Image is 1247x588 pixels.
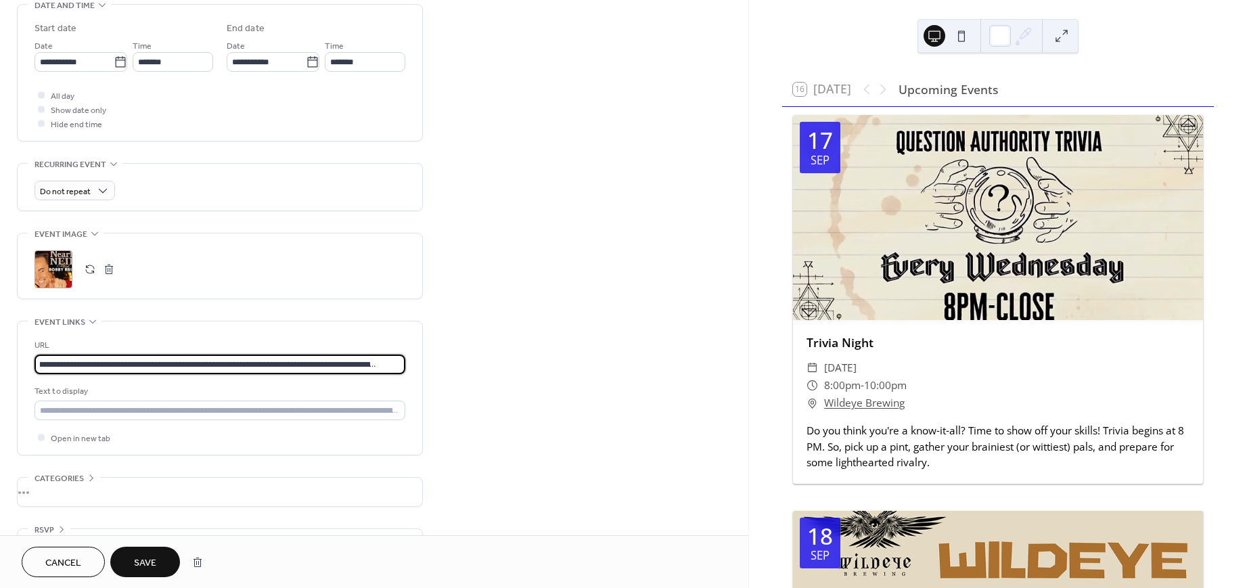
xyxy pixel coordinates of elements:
div: ​ [807,377,819,394]
div: ; [35,250,72,288]
span: Cancel [45,556,81,570]
span: Hide end time [51,118,102,132]
div: 17 [807,129,833,152]
span: RSVP [35,523,54,537]
span: Save [134,556,156,570]
span: 10:00pm [864,377,907,394]
div: Sep [811,550,830,562]
button: Cancel [22,547,105,577]
span: Event image [35,227,87,242]
span: Categories [35,472,84,486]
a: Wildeye Brewing [824,394,905,412]
div: URL [35,338,403,353]
button: Save [110,547,180,577]
div: ​ [807,394,819,412]
div: ••• [18,529,422,558]
div: Sep [811,155,830,166]
div: Text to display [35,384,403,399]
div: 18 [807,525,833,547]
span: Time [325,39,344,53]
span: Date [35,39,53,53]
div: Upcoming Events [899,81,998,98]
span: Event links [35,315,85,330]
span: Date [227,39,245,53]
div: ​ [807,359,819,377]
span: Recurring event [35,158,106,172]
span: Do not repeat [40,184,91,200]
span: Show date only [51,104,106,118]
span: All day [51,89,74,104]
div: End date [227,22,265,36]
div: ••• [18,478,422,506]
div: Start date [35,22,76,36]
span: - [861,377,864,394]
span: [DATE] [824,359,857,377]
span: Open in new tab [51,432,110,446]
span: 8:00pm [824,377,861,394]
div: Trivia Night [793,334,1203,351]
div: Do you think you're a know-it-all? Time to show off your skills! Trivia begins at 8 PM. So, pick ... [793,423,1203,470]
span: Time [133,39,152,53]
